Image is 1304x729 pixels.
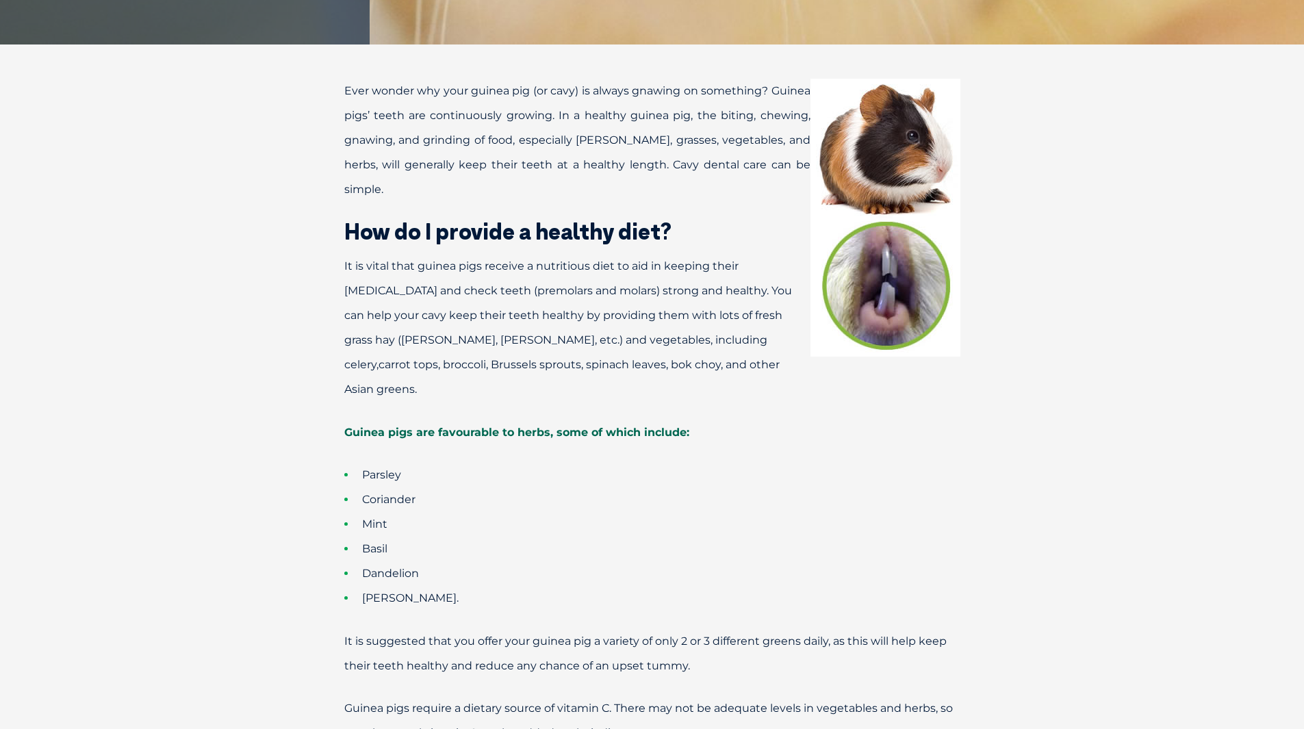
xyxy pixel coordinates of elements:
[344,635,947,672] span: It is suggested that you offer your guinea pig a variety of only 2 or 3 different greens daily, a...
[344,259,792,371] span: It is vital that guinea pigs receive a nutritious diet to aid in keeping their [MEDICAL_DATA] and...
[344,426,689,439] strong: Guinea pigs are favourable to herbs, some of which include:
[362,567,419,580] span: Dandelion
[344,358,780,396] span: , broccoli, Brussels sprouts, spinach leaves, bok choy, and other Asian greens.
[362,493,416,506] span: Coriander
[810,79,960,357] img: guinea pig and a close up of its teeth
[362,517,387,530] span: Mint
[296,220,1008,242] h2: How do I provide a healthy diet?
[362,542,387,555] span: Basil
[379,358,438,371] span: carrot tops
[344,84,810,196] span: Ever wonder why your guinea pig (or cavy) is always gnawing on something? Guinea pigs’ teeth are ...
[362,468,401,481] span: Parsley
[362,591,459,604] span: [PERSON_NAME].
